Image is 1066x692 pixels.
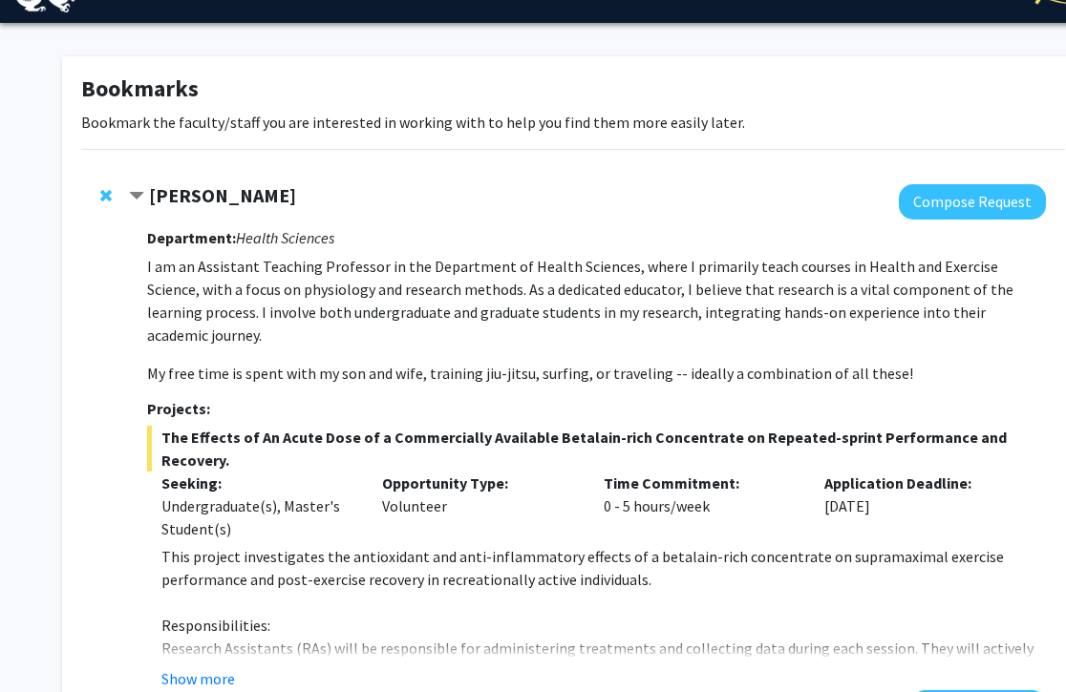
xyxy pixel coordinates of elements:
div: [DATE] [810,472,1032,540]
span: The Effects of An Acute Dose of a Commercially Available Betalain-rich Concentrate on Repeated-sp... [147,426,1046,472]
div: 0 - 5 hours/week [589,472,811,540]
div: Undergraduate(s), Master's Student(s) [161,494,354,540]
p: This project investigates the antioxidant and anti-inflammatory effects of a betalain-rich concen... [161,545,1046,591]
p: Responsibilities: [161,614,1046,637]
p: Time Commitment: [604,472,797,494]
strong: Projects: [147,399,210,418]
span: Contract Steve Vitti Bookmark [129,189,144,204]
p: My free time is spent with my son and wife, training jiu-jitsu, surfing, or traveling -- ideally ... [147,362,1046,385]
p: Research Assistants (RAs) will be responsible for administering treatments and collecting data du... [161,637,1046,682]
span: Remove Steve Vitti from bookmarks [100,188,112,203]
button: Compose Request to Steve Vitti [899,184,1046,220]
div: Volunteer [368,472,589,540]
h1: Bookmarks [81,75,1065,103]
i: Health Sciences [236,228,334,247]
iframe: Chat [14,606,81,678]
p: Seeking: [161,472,354,494]
strong: [PERSON_NAME] [149,183,296,207]
strong: Department: [147,228,236,247]
p: I am an Assistant Teaching Professor in the Department of Health Sciences, where I primarily teac... [147,255,1046,346]
button: Show more [161,667,235,690]
p: Bookmark the faculty/staff you are interested in working with to help you find them more easily l... [81,111,1065,134]
p: Application Deadline: [824,472,1017,494]
p: Opportunity Type: [382,472,575,494]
